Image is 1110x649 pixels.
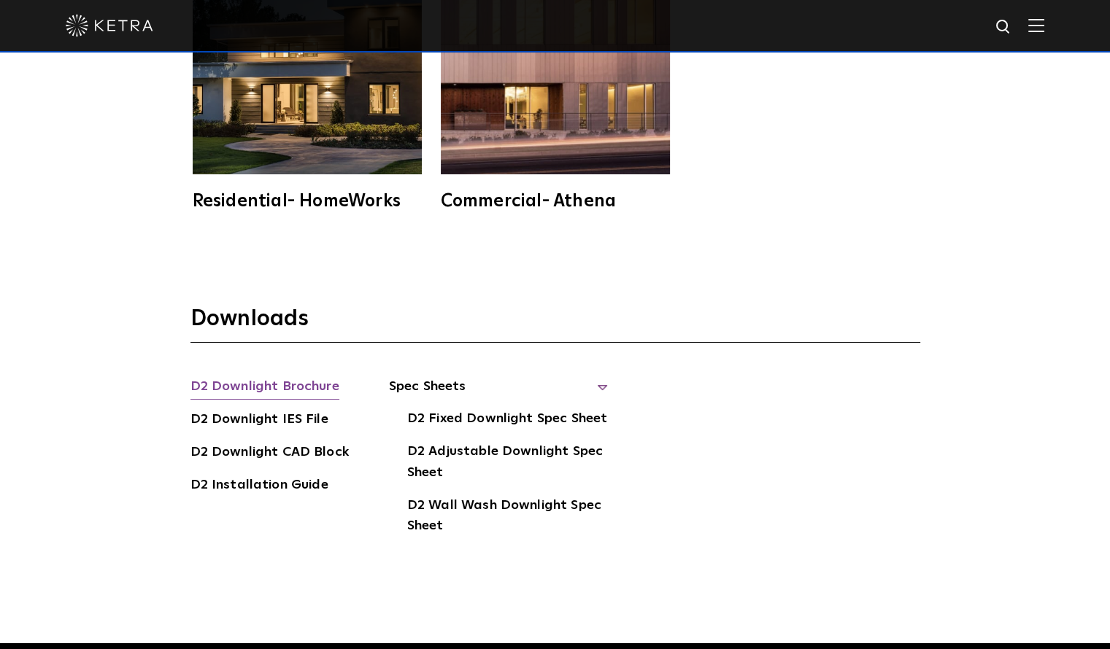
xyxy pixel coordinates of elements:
a: D2 Downlight Brochure [190,376,339,400]
a: D2 Adjustable Downlight Spec Sheet [407,441,608,486]
span: Spec Sheets [389,376,608,408]
div: Commercial- Athena [441,193,670,210]
img: ketra-logo-2019-white [66,15,153,36]
div: Residential- HomeWorks [193,193,422,210]
a: D2 Installation Guide [190,475,328,498]
img: search icon [995,18,1013,36]
a: D2 Downlight CAD Block [190,442,349,465]
img: Hamburger%20Nav.svg [1028,18,1044,32]
a: D2 Downlight IES File [190,409,328,432]
h3: Downloads [190,305,920,343]
a: D2 Fixed Downlight Spec Sheet [407,408,607,432]
a: D2 Wall Wash Downlight Spec Sheet [407,495,608,540]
